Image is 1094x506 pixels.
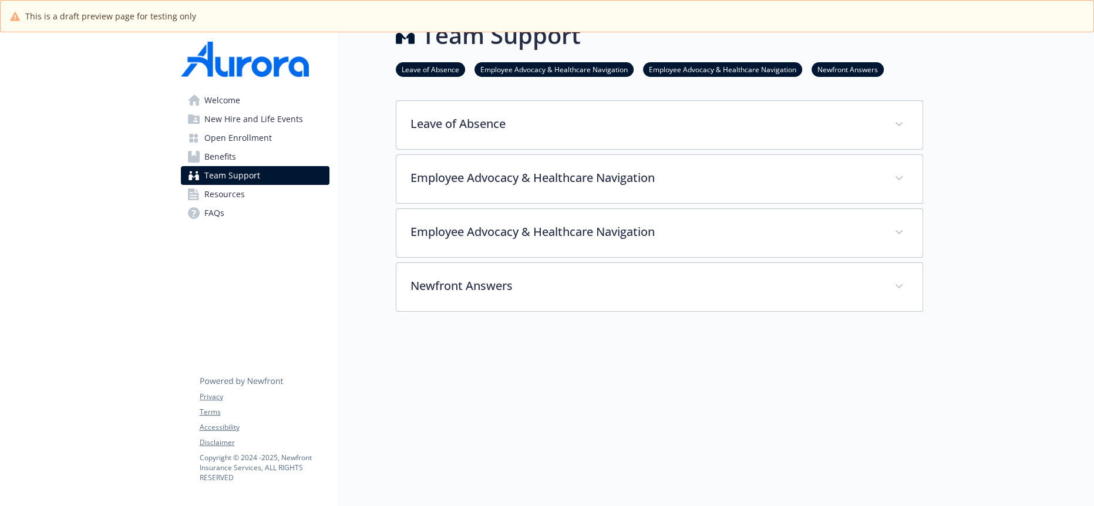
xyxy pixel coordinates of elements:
a: Employee Advocacy & Healthcare Navigation [474,63,634,75]
a: Open Enrollment [181,129,329,147]
p: Copyright © 2024 - 2025 , Newfront Insurance Services, ALL RIGHTS RESERVED [200,453,329,483]
a: Team Support [181,166,329,185]
div: Leave of Absence [396,101,923,149]
span: This is a draft preview page for testing only [25,10,196,22]
p: Newfront Answers [410,277,880,295]
a: Privacy [200,392,329,402]
h1: Team Support [422,18,581,53]
a: Leave of Absence [396,63,465,75]
a: Resources [181,185,329,204]
div: Employee Advocacy & Healthcare Navigation [396,155,923,203]
a: Employee Advocacy & Healthcare Navigation [643,63,802,75]
a: Terms [200,407,329,417]
a: FAQs [181,204,329,222]
span: Resources [204,185,245,204]
a: Disclaimer [200,437,329,448]
span: FAQs [204,204,224,222]
div: Employee Advocacy & Healthcare Navigation [396,209,923,257]
span: Welcome [204,91,240,110]
a: Benefits [181,147,329,166]
a: Accessibility [200,422,329,433]
a: Welcome [181,91,329,110]
p: Employee Advocacy & Healthcare Navigation [410,223,880,241]
p: Leave of Absence [410,115,880,133]
div: Newfront Answers [396,263,923,311]
span: Open Enrollment [204,129,272,147]
span: Benefits [204,147,236,166]
span: Team Support [204,166,260,185]
a: New Hire and Life Events [181,110,329,129]
a: Newfront Answers [812,63,884,75]
span: New Hire and Life Events [204,110,303,129]
p: Employee Advocacy & Healthcare Navigation [410,169,880,187]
